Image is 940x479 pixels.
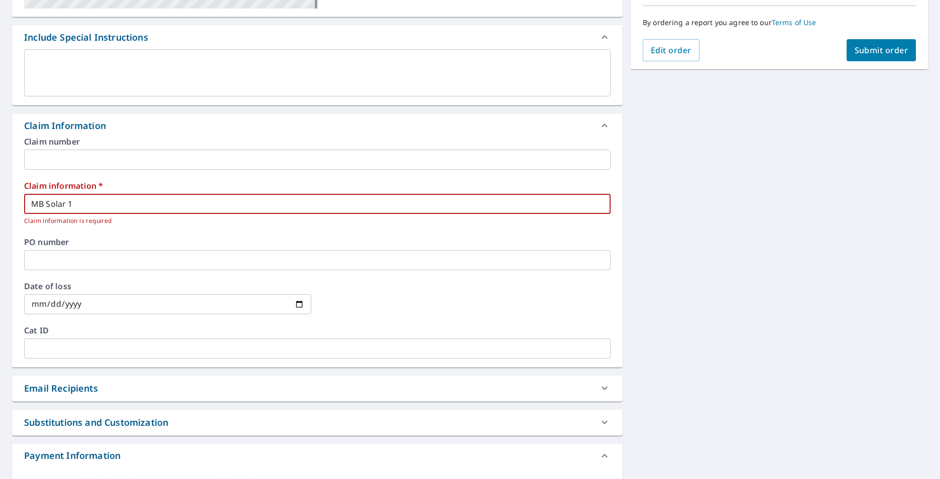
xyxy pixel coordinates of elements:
[24,31,148,44] div: Include Special Instructions
[772,18,816,27] a: Terms of Use
[24,216,604,226] p: Claim information is required
[12,113,623,138] div: Claim Information
[24,119,106,133] div: Claim Information
[855,45,908,56] span: Submit order
[24,382,98,395] div: Email Recipients
[24,326,611,334] label: Cat ID
[12,444,623,468] div: Payment Information
[24,238,611,246] label: PO number
[24,416,168,429] div: Substitutions and Customization
[24,449,121,462] div: Payment Information
[24,138,611,146] label: Claim number
[643,18,916,27] p: By ordering a report you agree to our
[12,25,623,49] div: Include Special Instructions
[24,182,611,190] label: Claim information
[24,282,311,290] label: Date of loss
[12,410,623,435] div: Substitutions and Customization
[643,39,699,61] button: Edit order
[847,39,916,61] button: Submit order
[651,45,691,56] span: Edit order
[12,376,623,401] div: Email Recipients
